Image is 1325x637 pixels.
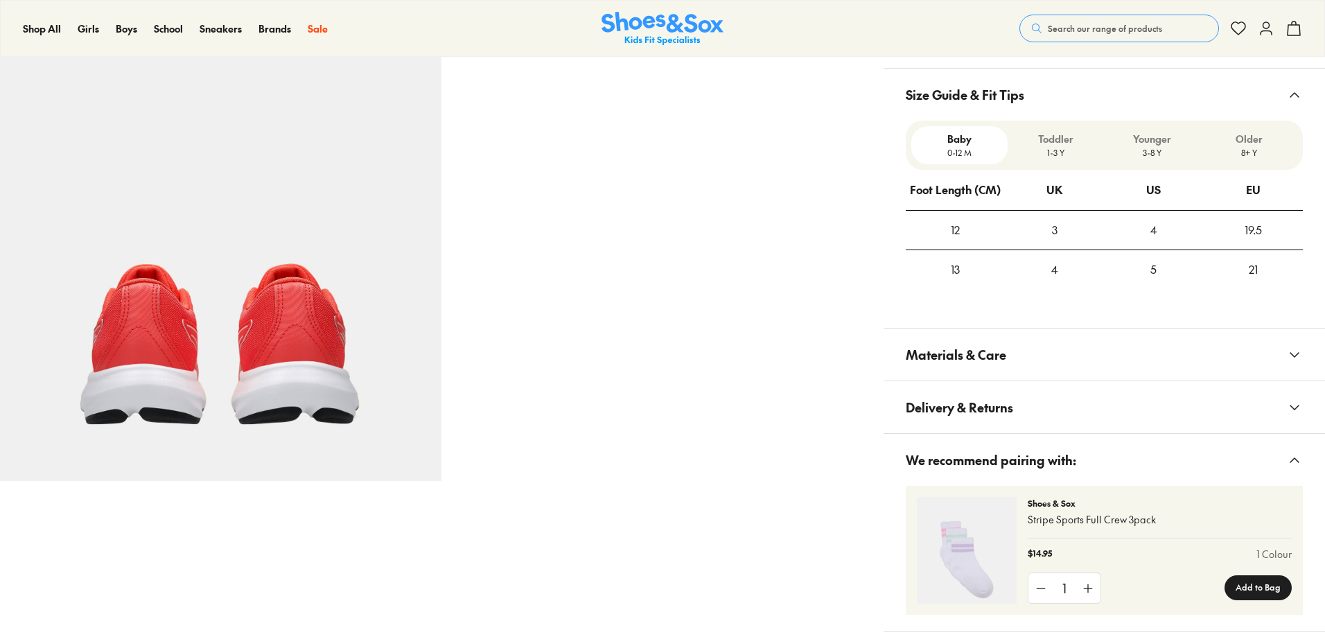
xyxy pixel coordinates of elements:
img: SNS_Logo_Responsive.svg [602,12,723,46]
span: Size Guide & Fit Tips [906,74,1024,115]
div: US [1146,171,1161,209]
span: Search our range of products [1048,22,1162,35]
span: Girls [78,21,99,35]
div: 4 [1006,251,1103,288]
span: Sneakers [200,21,242,35]
span: Brands [258,21,291,35]
div: 13 [906,251,1004,288]
button: Materials & Care [884,329,1325,381]
a: Boys [116,21,137,36]
div: 3 [1006,211,1103,249]
div: UK [1046,171,1062,209]
span: School [154,21,183,35]
button: Size Guide & Fit Tips [884,69,1325,121]
p: Toddler [1013,132,1098,146]
a: Shoes & Sox [602,12,723,46]
span: Shop All [23,21,61,35]
p: Older [1206,132,1292,146]
a: Shop All [23,21,61,36]
p: 3-8 Y [1109,146,1195,159]
span: We recommend pairing with: [906,439,1076,480]
p: 8+ Y [1206,146,1292,159]
div: 12 [906,211,1004,249]
a: Brands [258,21,291,36]
p: 0-12 M [917,146,1002,159]
span: Delivery & Returns [906,387,1013,428]
button: Delivery & Returns [884,381,1325,433]
button: Search our range of products [1019,15,1219,42]
a: School [154,21,183,36]
div: 21 [1204,251,1302,288]
div: 4 [1105,211,1202,249]
button: Add to Bag [1225,575,1292,600]
a: Sneakers [200,21,242,36]
p: $14.95 [1028,547,1052,561]
p: Baby [917,132,1002,146]
a: 1 Colour [1256,547,1292,561]
div: 1 [1053,573,1076,603]
div: 5 [1105,251,1202,288]
p: Shoes & Sox [1028,497,1292,509]
p: Younger [1109,132,1195,146]
div: Foot Length (CM) [910,171,1001,209]
button: We recommend pairing with: [884,434,1325,486]
a: Girls [78,21,99,36]
div: EU [1246,171,1261,209]
span: Boys [116,21,137,35]
span: Sale [308,21,328,35]
p: Stripe Sports Full Crew 3pack [1028,512,1292,527]
span: Materials & Care [906,334,1006,375]
p: 1-3 Y [1013,146,1098,159]
div: 19.5 [1204,211,1302,249]
a: Sale [308,21,328,36]
img: 4-493184_1 [917,497,1017,604]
